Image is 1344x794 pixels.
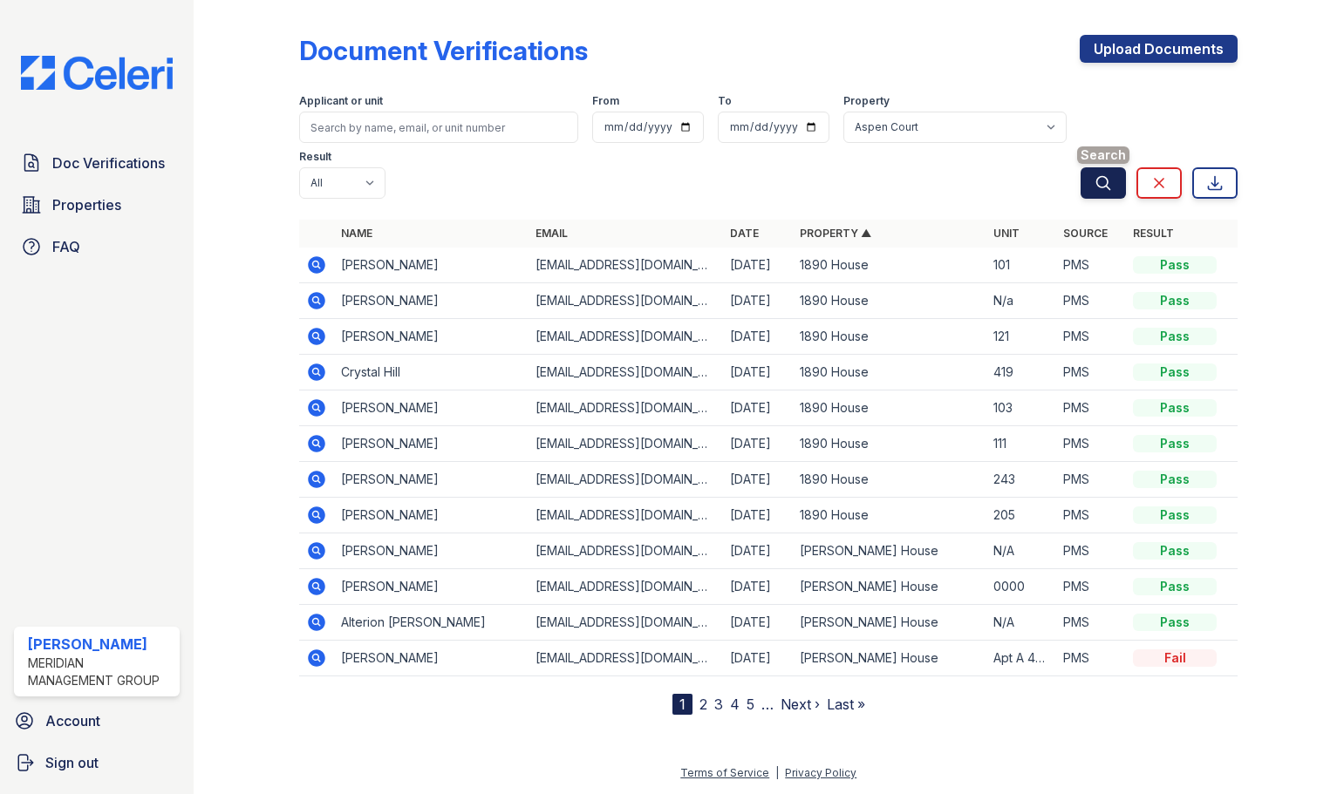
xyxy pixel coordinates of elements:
span: … [761,694,774,715]
td: [DATE] [723,248,793,283]
a: Last » [827,696,865,713]
div: Pass [1133,578,1217,595]
td: [DATE] [723,283,793,319]
td: PMS [1056,248,1126,283]
td: [EMAIL_ADDRESS][DOMAIN_NAME] [529,641,723,676]
td: [DATE] [723,498,793,533]
td: [EMAIL_ADDRESS][DOMAIN_NAME] [529,533,723,569]
div: [PERSON_NAME] [28,634,173,655]
td: [PERSON_NAME] [334,641,529,676]
td: [DATE] [723,319,793,355]
td: PMS [1056,498,1126,533]
td: 419 [986,355,1056,390]
td: PMS [1056,390,1126,426]
div: Pass [1133,614,1217,631]
td: PMS [1056,605,1126,641]
td: [PERSON_NAME] [334,498,529,533]
td: N/A [986,605,1056,641]
div: Pass [1133,292,1217,309]
div: Pass [1133,256,1217,274]
td: [EMAIL_ADDRESS][DOMAIN_NAME] [529,462,723,498]
td: 205 [986,498,1056,533]
label: From [592,94,619,108]
td: [DATE] [723,462,793,498]
td: [EMAIL_ADDRESS][DOMAIN_NAME] [529,248,723,283]
td: 121 [986,319,1056,355]
div: Pass [1133,399,1217,417]
a: Date [730,227,759,240]
td: 243 [986,462,1056,498]
label: Result [299,150,331,164]
td: N/a [986,283,1056,319]
span: Properties [52,194,121,215]
a: Upload Documents [1080,35,1238,63]
td: [PERSON_NAME] [334,426,529,462]
td: PMS [1056,319,1126,355]
td: [DATE] [723,426,793,462]
td: [DATE] [723,355,793,390]
div: | [775,766,779,779]
td: PMS [1056,641,1126,676]
td: [PERSON_NAME] [334,569,529,605]
a: 2 [699,696,707,713]
span: Search [1077,146,1129,164]
a: Properties [14,187,180,222]
td: PMS [1056,569,1126,605]
a: Name [341,227,372,240]
div: Pass [1133,471,1217,488]
a: 4 [730,696,740,713]
td: [DATE] [723,569,793,605]
td: Apt A 420 [986,641,1056,676]
td: [EMAIL_ADDRESS][DOMAIN_NAME] [529,390,723,426]
td: [DATE] [723,533,793,569]
a: Privacy Policy [785,766,856,779]
td: [PERSON_NAME] [334,390,529,426]
td: 101 [986,248,1056,283]
label: Applicant or unit [299,94,383,108]
td: [EMAIL_ADDRESS][DOMAIN_NAME] [529,605,723,641]
td: [EMAIL_ADDRESS][DOMAIN_NAME] [529,355,723,390]
label: To [718,94,732,108]
td: [DATE] [723,390,793,426]
td: [PERSON_NAME] House [793,533,987,569]
td: 1890 House [793,319,987,355]
td: [EMAIL_ADDRESS][DOMAIN_NAME] [529,283,723,319]
a: 5 [747,696,754,713]
td: Crystal Hill [334,355,529,390]
img: CE_Logo_Blue-a8612792a0a2168367f1c8372b55b34899dd931a85d93a1a3d3e32e68fde9ad4.png [7,56,187,90]
div: Pass [1133,506,1217,524]
div: Meridian Management Group [28,655,173,689]
td: [EMAIL_ADDRESS][DOMAIN_NAME] [529,426,723,462]
a: Unit [993,227,1020,240]
td: PMS [1056,426,1126,462]
button: Search [1081,167,1126,199]
td: Alterion [PERSON_NAME] [334,605,529,641]
td: [PERSON_NAME] [334,283,529,319]
td: [EMAIL_ADDRESS][DOMAIN_NAME] [529,319,723,355]
div: Document Verifications [299,35,588,66]
a: Account [7,703,187,738]
span: Doc Verifications [52,153,165,173]
td: [EMAIL_ADDRESS][DOMAIN_NAME] [529,569,723,605]
td: N/A [986,533,1056,569]
a: Terms of Service [680,766,769,779]
span: Account [45,710,100,731]
span: FAQ [52,236,80,257]
td: PMS [1056,533,1126,569]
td: [PERSON_NAME] House [793,605,987,641]
td: 1890 House [793,355,987,390]
div: Pass [1133,328,1217,345]
td: 1890 House [793,462,987,498]
td: 103 [986,390,1056,426]
div: 1 [672,694,692,715]
td: [PERSON_NAME] House [793,641,987,676]
input: Search by name, email, or unit number [299,112,578,143]
div: Pass [1133,435,1217,452]
a: Source [1063,227,1108,240]
div: Pass [1133,363,1217,381]
td: PMS [1056,462,1126,498]
a: Email [536,227,568,240]
button: Sign out [7,745,187,780]
td: 1890 House [793,498,987,533]
a: 3 [714,696,723,713]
